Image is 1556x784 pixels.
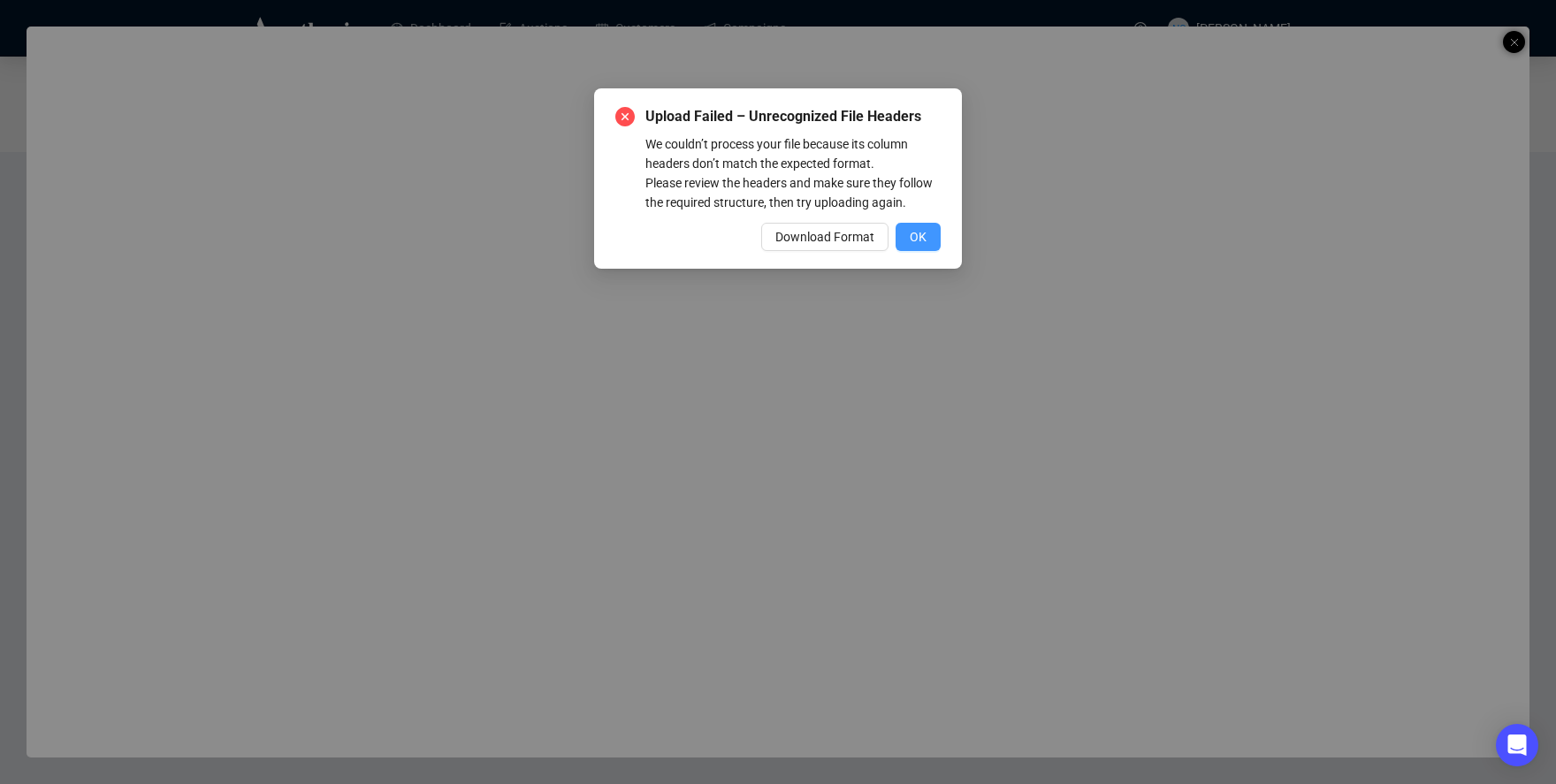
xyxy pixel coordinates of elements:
span: We couldn’t process your file because its column headers don’t match the expected format. Please ... [645,137,933,209]
button: OK [896,223,941,251]
div: Open Intercom Messenger [1496,724,1538,766]
span: Download Format [775,227,874,247]
span: Upload Failed – Unrecognized File Headers [645,106,941,127]
span: OK [910,227,927,247]
button: Download Format [761,223,889,251]
span: close-circle [615,107,635,126]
